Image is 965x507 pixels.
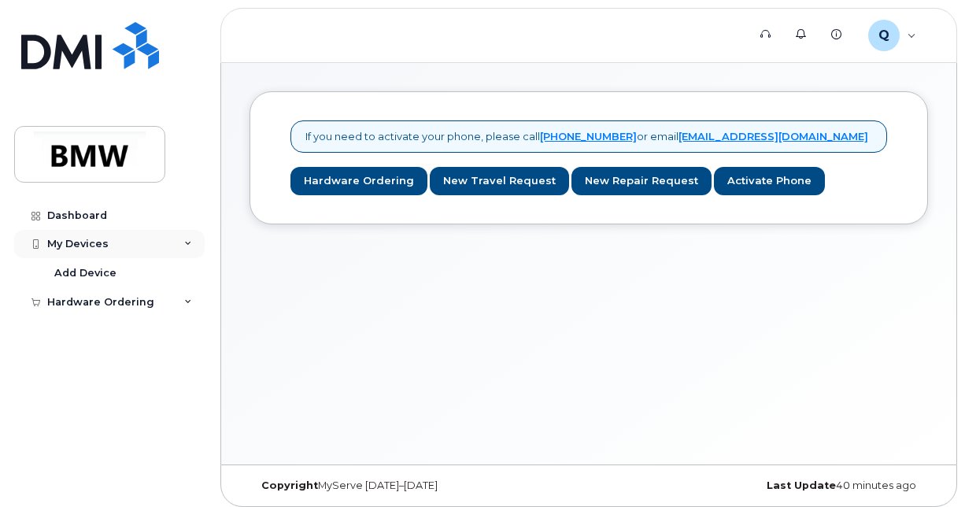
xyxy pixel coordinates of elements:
strong: Last Update [767,479,836,491]
a: Activate Phone [714,167,825,196]
p: If you need to activate your phone, please call or email [305,129,868,144]
a: [PHONE_NUMBER] [540,130,637,142]
div: MyServe [DATE]–[DATE] [250,479,475,492]
div: 40 minutes ago [702,479,928,492]
a: New Travel Request [430,167,569,196]
iframe: Messenger Launcher [897,439,953,495]
a: Hardware Ordering [290,167,427,196]
a: New Repair Request [571,167,712,196]
a: [EMAIL_ADDRESS][DOMAIN_NAME] [678,130,868,142]
strong: Copyright [261,479,318,491]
